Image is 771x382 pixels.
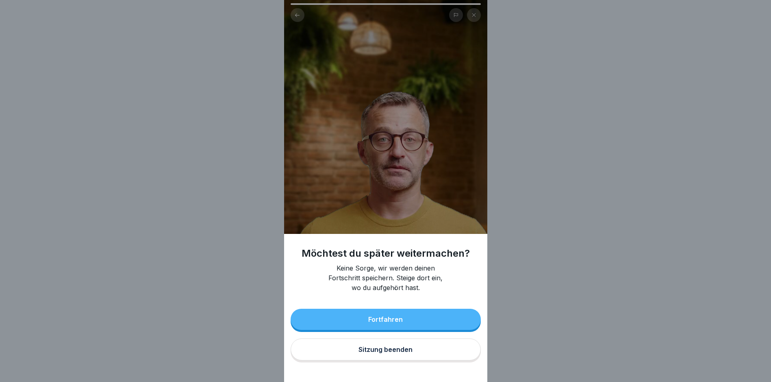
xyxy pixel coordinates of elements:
[291,338,481,360] button: Sitzung beenden
[325,263,447,293] p: Keine Sorge, wir werden deinen Fortschritt speichern. Steige dort ein, wo du aufgehört hast.
[368,316,403,323] div: Fortfahren
[302,247,470,260] h1: Möchtest du später weitermachen?
[358,346,413,353] div: Sitzung beenden
[291,309,481,330] button: Fortfahren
